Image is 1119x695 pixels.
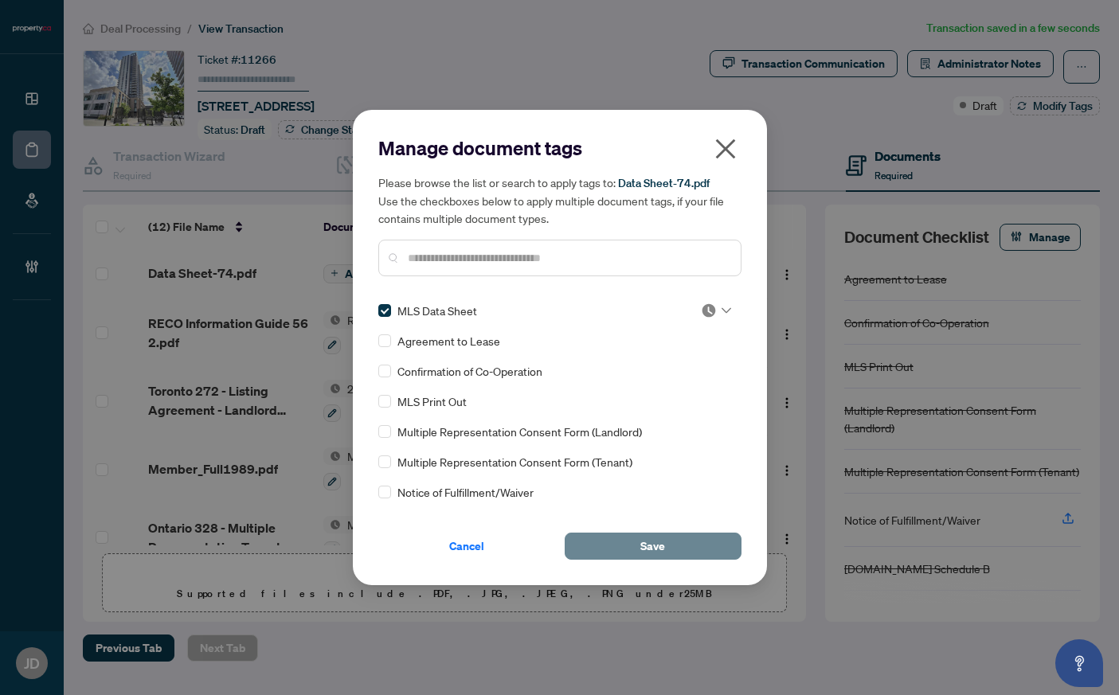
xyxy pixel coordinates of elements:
[640,533,665,559] span: Save
[397,453,632,470] span: Multiple Representation Consent Form (Tenant)
[397,483,534,501] span: Notice of Fulfillment/Waiver
[378,174,741,227] h5: Please browse the list or search to apply tags to: Use the checkboxes below to apply multiple doc...
[701,303,717,318] img: status
[618,176,710,190] span: Data Sheet-74.pdf
[397,392,467,410] span: MLS Print Out
[701,303,731,318] span: Pending Review
[397,362,542,380] span: Confirmation of Co-Operation
[449,533,484,559] span: Cancel
[565,533,741,560] button: Save
[397,302,477,319] span: MLS Data Sheet
[378,533,555,560] button: Cancel
[378,135,741,161] h2: Manage document tags
[397,332,500,349] span: Agreement to Lease
[1055,639,1103,687] button: Open asap
[397,423,642,440] span: Multiple Representation Consent Form (Landlord)
[713,136,738,162] span: close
